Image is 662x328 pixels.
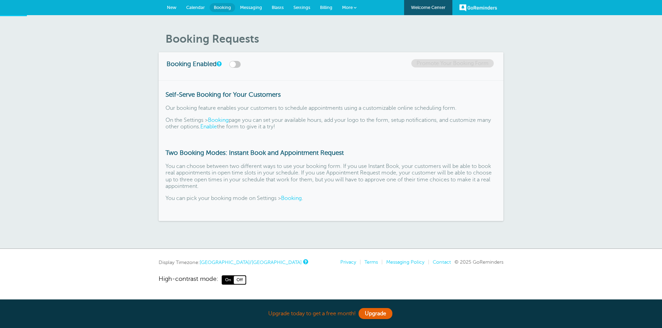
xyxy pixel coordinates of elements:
[433,259,451,265] a: Contact
[454,259,503,265] span: © 2025 GoReminders
[293,5,310,10] span: Settings
[234,276,245,284] span: Off
[240,5,262,10] span: Messaging
[217,62,221,66] a: This switch turns your online booking form on or off.
[165,105,496,112] p: Our booking feature enables your customers to schedule appointments using a customizable online s...
[165,195,496,202] p: You can pick your booking mode on Settings > .
[159,275,218,284] span: High-contrast mode:
[165,149,496,157] h3: Two Booking Modes: Instant Book and Appointment Request
[303,260,307,264] a: This is the timezone being used to display dates and times to you on this device. Click the timez...
[359,308,392,319] a: Upgrade
[165,117,496,130] p: On the Settings > page you can set your available hours, add your logo to the form, setup notific...
[167,5,177,10] span: New
[165,32,503,45] h1: Booking Requests
[200,124,217,130] a: Enable
[165,91,496,98] h3: Self-Serve Booking for Your Customers
[342,5,353,10] span: More
[340,259,356,265] a: Privacy
[167,59,270,68] h3: Booking Enabled
[222,276,234,284] span: On
[411,59,494,67] a: Promote Your Booking Form
[186,5,205,10] span: Calendar
[159,306,503,321] div: Upgrade today to get a free month!
[165,163,496,190] p: You can choose between two different ways to use your booking form. If you use Instant Book, your...
[386,259,424,265] a: Messaging Policy
[281,195,302,201] a: Booking
[200,260,302,265] a: [GEOGRAPHIC_DATA]/[GEOGRAPHIC_DATA]
[208,117,229,123] a: Booking
[378,259,383,265] li: |
[210,3,235,12] a: Booking
[159,275,503,284] a: High-contrast mode: On Off
[320,5,332,10] span: Billing
[214,5,231,10] span: Booking
[159,259,307,265] div: Display Timezone:
[364,259,378,265] a: Terms
[272,5,284,10] span: Blasts
[356,259,361,265] li: |
[424,259,429,265] li: |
